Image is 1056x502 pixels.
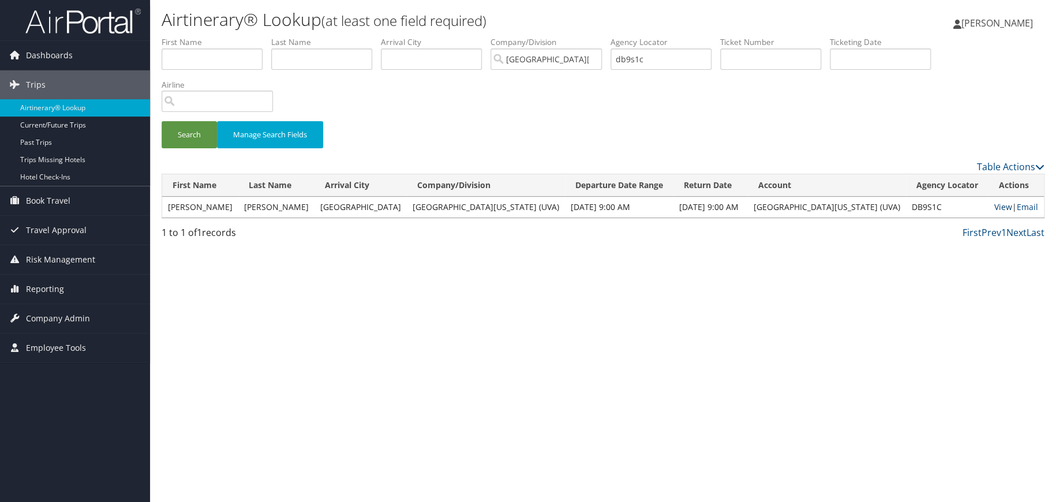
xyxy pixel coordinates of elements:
[953,6,1044,40] a: [PERSON_NAME]
[673,174,748,197] th: Return Date: activate to sort column ascending
[830,36,939,48] label: Ticketing Date
[26,216,87,245] span: Travel Approval
[197,226,202,239] span: 1
[1027,226,1044,239] a: Last
[961,17,1033,29] span: [PERSON_NAME]
[673,197,748,218] td: [DATE] 9:00 AM
[26,304,90,333] span: Company Admin
[988,174,1044,197] th: Actions
[906,174,988,197] th: Agency Locator: activate to sort column ascending
[565,174,673,197] th: Departure Date Range: activate to sort column ascending
[407,174,565,197] th: Company/Division
[162,79,282,91] label: Airline
[321,11,486,30] small: (at least one field required)
[1017,201,1038,212] a: Email
[1001,226,1006,239] a: 1
[988,197,1044,218] td: |
[748,197,906,218] td: [GEOGRAPHIC_DATA][US_STATE] (UVA)
[963,226,982,239] a: First
[26,334,86,362] span: Employee Tools
[381,36,490,48] label: Arrival City
[162,174,238,197] th: First Name: activate to sort column ascending
[238,197,314,218] td: [PERSON_NAME]
[162,226,369,245] div: 1 to 1 of records
[565,197,673,218] td: [DATE] 9:00 AM
[906,197,988,218] td: DB9S1C
[162,121,217,148] button: Search
[26,70,46,99] span: Trips
[217,121,323,148] button: Manage Search Fields
[271,36,381,48] label: Last Name
[25,8,141,35] img: airportal-logo.png
[162,8,750,32] h1: Airtinerary® Lookup
[26,41,73,70] span: Dashboards
[314,197,407,218] td: [GEOGRAPHIC_DATA]
[407,197,565,218] td: [GEOGRAPHIC_DATA][US_STATE] (UVA)
[26,275,64,304] span: Reporting
[26,186,70,215] span: Book Travel
[26,245,95,274] span: Risk Management
[314,174,407,197] th: Arrival City: activate to sort column ascending
[238,174,314,197] th: Last Name: activate to sort column ascending
[748,174,906,197] th: Account: activate to sort column ascending
[1006,226,1027,239] a: Next
[611,36,720,48] label: Agency Locator
[994,201,1012,212] a: View
[162,197,238,218] td: [PERSON_NAME]
[982,226,1001,239] a: Prev
[162,36,271,48] label: First Name
[490,36,611,48] label: Company/Division
[977,160,1044,173] a: Table Actions
[720,36,830,48] label: Ticket Number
